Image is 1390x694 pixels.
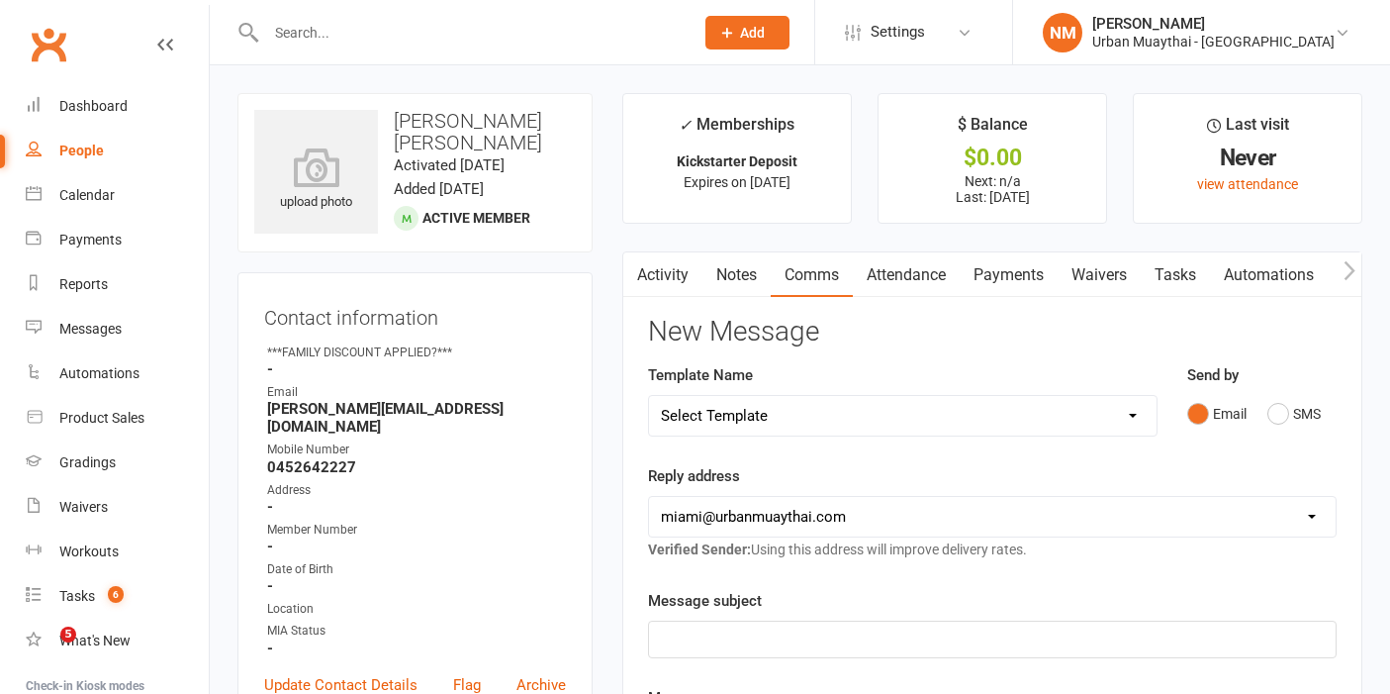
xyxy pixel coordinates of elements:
p: Next: n/a Last: [DATE] [896,173,1088,205]
div: Email [267,383,566,402]
a: Tasks [1141,252,1210,298]
div: Reports [59,276,108,292]
a: Payments [960,252,1058,298]
i: ✓ [679,116,692,135]
div: Gradings [59,454,116,470]
a: Payments [26,218,209,262]
div: Payments [59,232,122,248]
a: Dashboard [26,84,209,129]
div: Member Number [267,521,566,540]
div: Automations [59,365,139,381]
a: Tasks 6 [26,574,209,619]
div: Mobile Number [267,441,566,459]
strong: Kickstarter Deposit [677,153,797,169]
a: Attendance [853,252,960,298]
div: $ Balance [958,112,1028,148]
div: Last visit [1207,112,1289,148]
label: Message subject [648,589,762,613]
strong: [PERSON_NAME][EMAIL_ADDRESS][DOMAIN_NAME] [267,400,566,436]
span: 5 [60,627,76,643]
button: Add [705,16,789,50]
button: Email [1187,395,1247,433]
input: Search... [260,19,680,47]
h3: New Message [648,317,1337,347]
a: What's New [26,619,209,663]
div: Urban Muaythai - [GEOGRAPHIC_DATA] [1092,33,1335,50]
span: Expires on [DATE] [684,174,790,190]
strong: - [267,640,566,657]
strong: 0452642227 [267,458,566,476]
div: Messages [59,321,122,337]
button: SMS [1267,395,1321,433]
a: People [26,129,209,173]
strong: - [267,498,566,516]
a: Calendar [26,173,209,218]
h3: Contact information [264,299,566,329]
time: Activated [DATE] [394,156,505,174]
a: Waivers [26,485,209,530]
div: MIA Status [267,622,566,641]
a: Product Sales [26,396,209,441]
a: Clubworx [24,20,73,69]
strong: - [267,538,566,555]
a: Messages [26,307,209,351]
strong: - [267,360,566,378]
div: Waivers [59,499,108,515]
span: 6 [108,586,124,603]
strong: Verified Sender: [648,542,751,557]
a: Activity [623,252,702,298]
a: Comms [771,252,853,298]
div: Address [267,481,566,500]
div: People [59,143,104,158]
strong: - [267,577,566,595]
div: ***FAMILY DISCOUNT APPLIED?*** [267,344,566,362]
a: Waivers [1058,252,1141,298]
div: Calendar [59,187,115,203]
a: Gradings [26,441,209,485]
div: NM [1043,13,1082,52]
div: What's New [59,633,131,648]
div: Tasks [59,588,95,604]
time: Added [DATE] [394,180,484,198]
div: Workouts [59,544,119,559]
h3: [PERSON_NAME] [PERSON_NAME] [254,110,576,153]
a: Workouts [26,530,209,574]
a: Automations [1210,252,1328,298]
label: Template Name [648,363,753,387]
span: Active member [422,210,530,226]
span: Add [740,25,765,41]
div: Location [267,600,566,619]
span: Settings [871,10,925,54]
label: Reply address [648,464,740,488]
a: view attendance [1197,176,1298,192]
div: upload photo [254,148,378,213]
label: Send by [1187,363,1239,387]
div: Product Sales [59,410,144,426]
div: Dashboard [59,98,128,114]
div: Date of Birth [267,560,566,579]
div: Memberships [679,112,794,149]
a: Automations [26,351,209,396]
a: Reports [26,262,209,307]
iframe: Intercom live chat [20,627,67,674]
span: Using this address will improve delivery rates. [648,542,1027,557]
div: Never [1152,148,1344,168]
div: $0.00 [896,148,1088,168]
a: Notes [702,252,771,298]
div: [PERSON_NAME] [1092,15,1335,33]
